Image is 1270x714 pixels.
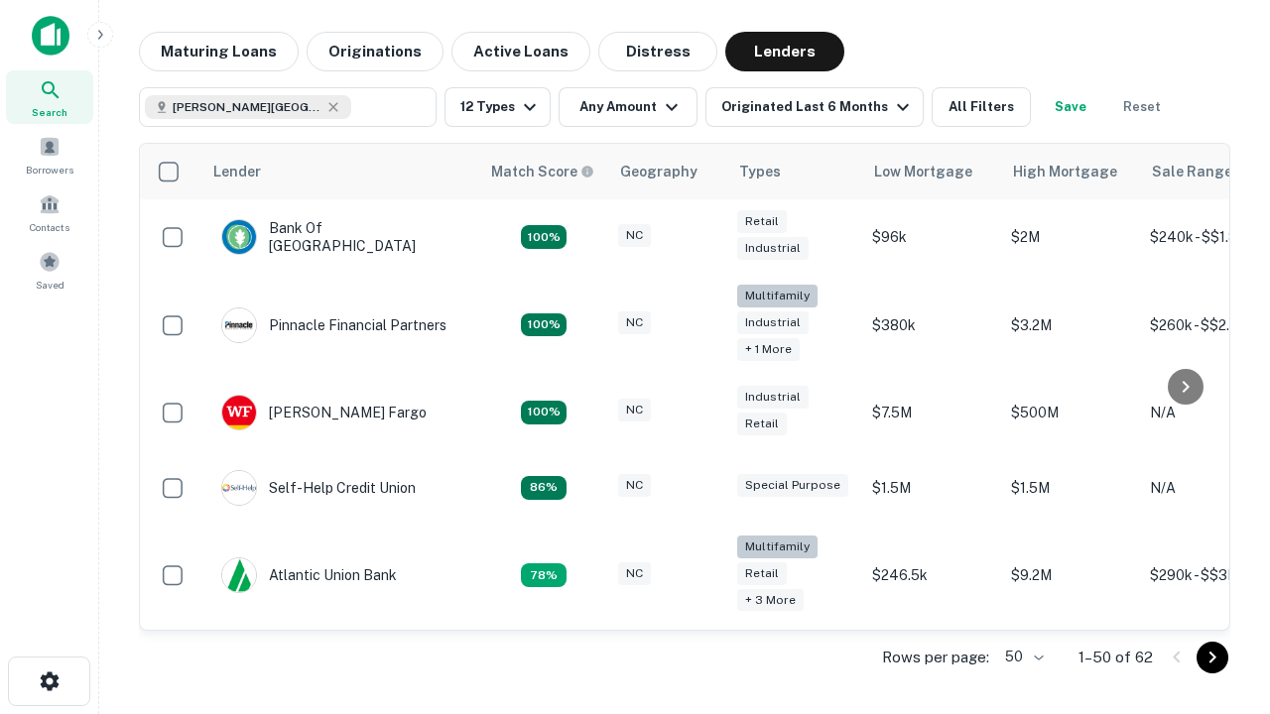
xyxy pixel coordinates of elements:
[737,562,787,585] div: Retail
[598,32,717,71] button: Distress
[221,219,459,255] div: Bank Of [GEOGRAPHIC_DATA]
[862,275,1001,375] td: $380k
[139,32,299,71] button: Maturing Loans
[618,399,651,421] div: NC
[221,307,446,343] div: Pinnacle Financial Partners
[618,224,651,247] div: NC
[32,104,67,120] span: Search
[1001,275,1140,375] td: $3.2M
[1110,87,1174,127] button: Reset
[862,199,1001,275] td: $96k
[862,375,1001,450] td: $7.5M
[737,535,818,558] div: Multifamily
[451,32,590,71] button: Active Loans
[221,557,397,593] div: Atlantic Union Bank
[521,313,567,337] div: Matching Properties: 23, hasApolloMatch: undefined
[221,395,427,430] div: [PERSON_NAME] Fargo
[307,32,444,71] button: Originations
[521,401,567,424] div: Matching Properties: 14, hasApolloMatch: undefined
[618,311,651,334] div: NC
[559,87,698,127] button: Any Amount
[1001,144,1140,199] th: High Mortgage
[30,219,69,235] span: Contacts
[1079,646,1153,669] p: 1–50 of 62
[874,160,972,183] div: Low Mortgage
[173,98,321,116] span: [PERSON_NAME][GEOGRAPHIC_DATA], [GEOGRAPHIC_DATA]
[491,161,594,182] div: Capitalize uses an advanced AI algorithm to match your search with the best lender. The match sco...
[862,526,1001,626] td: $246.5k
[727,144,862,199] th: Types
[1001,526,1140,626] td: $9.2M
[739,160,781,183] div: Types
[213,160,261,183] div: Lender
[479,144,608,199] th: Capitalize uses an advanced AI algorithm to match your search with the best lender. The match sco...
[1001,199,1140,275] td: $2M
[705,87,924,127] button: Originated Last 6 Months
[6,70,93,124] a: Search
[521,476,567,500] div: Matching Properties: 11, hasApolloMatch: undefined
[737,311,809,334] div: Industrial
[1001,375,1140,450] td: $500M
[1013,160,1117,183] div: High Mortgage
[862,450,1001,526] td: $1.5M
[620,160,698,183] div: Geography
[221,470,416,506] div: Self-help Credit Union
[491,161,590,182] h6: Match Score
[721,95,915,119] div: Originated Last 6 Months
[521,563,567,587] div: Matching Properties: 10, hasApolloMatch: undefined
[1152,160,1232,183] div: Sale Range
[1039,87,1102,127] button: Save your search to get updates of matches that match your search criteria.
[737,589,804,612] div: + 3 more
[725,32,844,71] button: Lenders
[36,277,64,293] span: Saved
[222,558,256,592] img: picture
[6,128,93,181] a: Borrowers
[201,144,479,199] th: Lender
[737,474,848,497] div: Special Purpose
[737,386,809,409] div: Industrial
[6,243,93,297] a: Saved
[32,16,69,56] img: capitalize-icon.png
[737,413,787,435] div: Retail
[1197,642,1228,673] button: Go to next page
[608,144,727,199] th: Geography
[444,87,551,127] button: 12 Types
[618,474,651,497] div: NC
[222,220,256,254] img: picture
[737,210,787,233] div: Retail
[618,562,651,585] div: NC
[222,308,256,342] img: picture
[737,338,800,361] div: + 1 more
[862,144,1001,199] th: Low Mortgage
[1001,450,1140,526] td: $1.5M
[932,87,1031,127] button: All Filters
[997,643,1047,671] div: 50
[521,225,567,249] div: Matching Properties: 14, hasApolloMatch: undefined
[737,237,809,260] div: Industrial
[222,471,256,505] img: picture
[882,646,989,669] p: Rows per page:
[1171,492,1270,587] iframe: Chat Widget
[26,162,73,178] span: Borrowers
[222,396,256,429] img: picture
[6,185,93,239] a: Contacts
[737,285,818,307] div: Multifamily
